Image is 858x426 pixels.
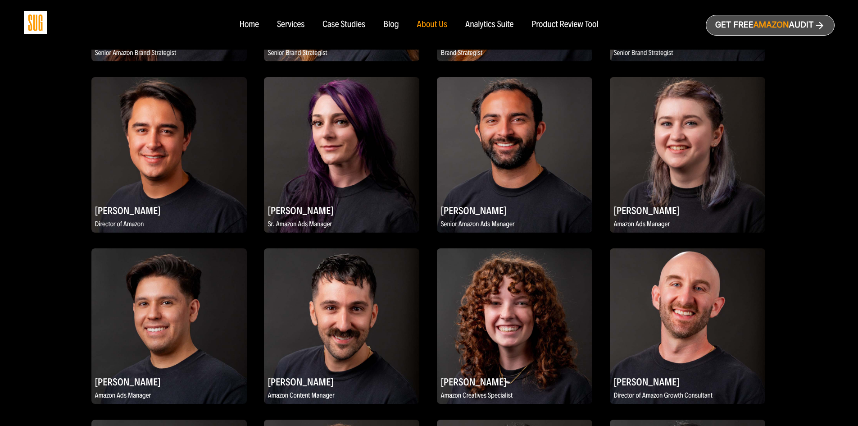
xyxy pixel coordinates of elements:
h2: [PERSON_NAME] [437,373,592,390]
a: Home [239,20,259,30]
img: Chelsea Jaffe, Amazon Ads Manager [610,77,765,233]
h2: [PERSON_NAME] [91,373,247,390]
a: Get freeAmazonAudit [706,15,835,36]
span: Amazon [753,20,789,30]
p: Senior Amazon Brand Strategist [91,48,247,59]
img: Anna Butts, Amazon Creatives Specialist [437,248,592,404]
h2: [PERSON_NAME] [610,202,765,219]
a: Product Review Tool [531,20,598,30]
p: Amazon Ads Manager [610,219,765,230]
p: Brand Strategist [437,48,592,59]
a: Case Studies [322,20,365,30]
a: Services [277,20,304,30]
img: Patrick DeRiso, II, Amazon Content Manager [264,248,419,404]
p: Director of Amazon Growth Consultant [610,390,765,402]
img: Victor Farfan Baltazar, Amazon Ads Manager [91,248,247,404]
p: Amazon Creatives Specialist [437,390,592,402]
h2: [PERSON_NAME] [437,202,592,219]
img: Nikki Valles, Sr. Amazon Ads Manager [264,77,419,233]
img: David Allen, Director of Amazon Growth Consultant [610,248,765,404]
p: Director of Amazon [91,219,247,230]
img: Alex Peck, Director of Amazon [91,77,247,233]
a: Analytics Suite [465,20,513,30]
p: Senior Amazon Ads Manager [437,219,592,230]
p: Amazon Ads Manager [91,390,247,402]
h2: [PERSON_NAME] [610,373,765,390]
p: Amazon Content Manager [264,390,419,402]
h2: [PERSON_NAME] [264,373,419,390]
p: Sr. Amazon Ads Manager [264,219,419,230]
a: About Us [417,20,448,30]
h2: [PERSON_NAME] [91,202,247,219]
img: Anthony Hernandez, Senior Amazon Ads Manager [437,77,592,233]
a: Blog [383,20,399,30]
p: Senior Brand Strategist [264,48,419,59]
img: Sug [24,11,47,34]
h2: [PERSON_NAME] [264,202,419,219]
p: Senior Brand Strategist [610,48,765,59]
